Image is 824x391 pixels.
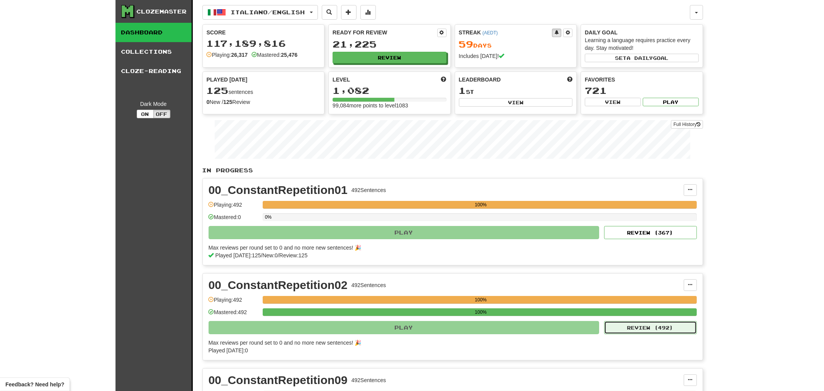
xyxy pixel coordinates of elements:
[585,36,699,52] div: Learning a language requires practice every day. Stay motivated!
[209,201,259,214] div: Playing: 492
[231,52,248,58] strong: 26,317
[459,85,466,96] span: 1
[209,213,259,226] div: Mastered: 0
[585,76,699,83] div: Favorites
[441,76,447,83] span: Score more points to level up
[209,279,348,291] div: 00_ConstantRepetition02
[251,51,297,59] div: Mastered:
[279,252,308,258] span: Review: 125
[215,252,261,258] span: Played [DATE]: 125
[207,76,248,83] span: Played [DATE]
[333,76,350,83] span: Level
[209,347,248,354] span: Played [DATE]: 0
[209,308,259,321] div: Mastered: 492
[209,184,348,196] div: 00_ConstantRepetition01
[627,55,653,61] span: a daily
[231,9,305,15] span: Italiano / English
[265,308,697,316] div: 100%
[207,85,229,96] span: 125
[207,51,248,59] div: Playing:
[209,296,259,309] div: Playing: 492
[116,23,192,42] a: Dashboard
[643,98,699,106] button: Play
[333,52,447,63] button: Review
[207,98,321,106] div: New / Review
[333,86,447,95] div: 1,082
[116,61,192,81] a: Cloze-Reading
[209,244,692,252] div: Max reviews per round set to 0 and no more new sentences! 🎉
[261,252,262,258] span: /
[209,321,600,334] button: Play
[137,110,154,118] button: On
[333,39,447,49] div: 21,225
[333,29,437,36] div: Ready for Review
[459,39,573,49] div: Day s
[483,30,498,36] a: (AEDT)
[352,281,386,289] div: 492 Sentences
[223,99,232,105] strong: 125
[207,99,210,105] strong: 0
[585,29,699,36] div: Daily Goal
[459,29,552,36] div: Streak
[567,76,573,83] span: This week in points, UTC
[209,339,692,347] div: Max reviews per round set to 0 and no more new sentences! 🎉
[585,98,641,106] button: View
[352,186,386,194] div: 492 Sentences
[604,226,697,239] button: Review (367)
[459,39,474,49] span: 59
[137,8,187,15] div: Clozemaster
[671,120,703,129] a: Full History
[202,167,703,174] p: In Progress
[459,52,573,60] div: Includes [DATE]!
[202,5,318,20] button: Italiano/English
[209,226,600,239] button: Play
[459,98,573,107] button: View
[459,76,501,83] span: Leaderboard
[585,54,699,62] button: Seta dailygoal
[5,381,64,388] span: Open feedback widget
[265,201,697,209] div: 100%
[207,39,321,48] div: 117,189,816
[153,110,170,118] button: Off
[352,376,386,384] div: 492 Sentences
[121,100,186,108] div: Dark Mode
[209,374,348,386] div: 00_ConstantRepetition09
[341,5,357,20] button: Add sentence to collection
[278,252,279,258] span: /
[459,86,573,96] div: st
[265,296,697,304] div: 100%
[360,5,376,20] button: More stats
[333,102,447,109] div: 99,084 more points to level 1083
[207,86,321,96] div: sentences
[322,5,337,20] button: Search sentences
[604,321,697,334] button: Review (492)
[281,52,297,58] strong: 25,476
[585,86,699,95] div: 721
[116,42,192,61] a: Collections
[262,252,278,258] span: New: 0
[207,29,321,36] div: Score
